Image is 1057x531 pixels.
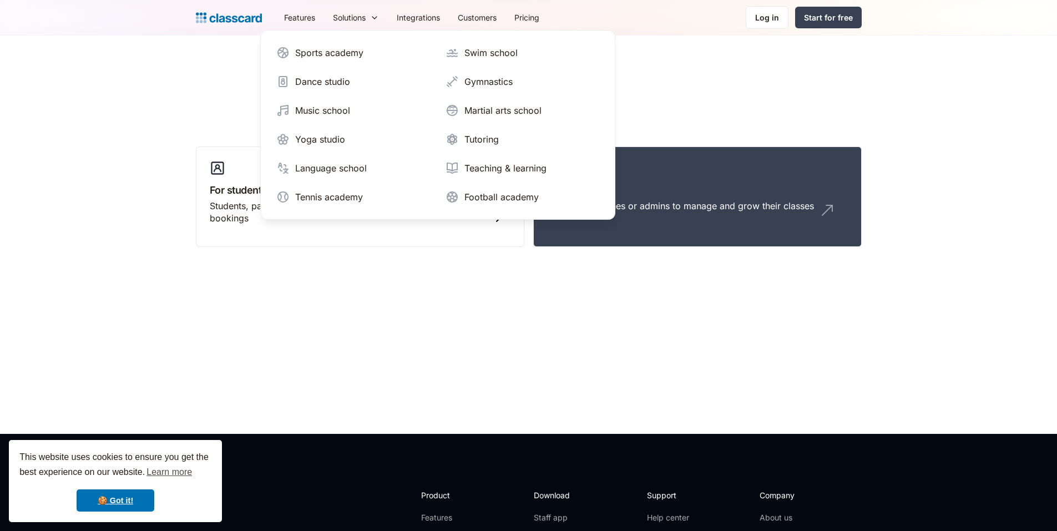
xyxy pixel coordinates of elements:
a: Tutoring [441,128,604,150]
div: Football academy [464,190,539,204]
a: Language school [272,157,434,179]
a: Features [421,512,481,523]
div: Music school [295,104,350,117]
a: Gymnastics [441,70,604,93]
a: Football academy [441,186,604,208]
a: For staffTeachers, coaches or admins to manage and grow their classes [533,146,862,247]
a: Integrations [388,5,449,30]
a: About us [760,512,833,523]
a: Log in [746,6,788,29]
a: Tennis academy [272,186,434,208]
div: Dance studio [295,75,350,88]
div: Solutions [324,5,388,30]
nav: Solutions [260,30,615,220]
div: Gymnastics [464,75,513,88]
a: Music school [272,99,434,122]
a: Features [275,5,324,30]
div: Martial arts school [464,104,542,117]
div: Solutions [333,12,366,23]
a: Start for free [795,7,862,28]
a: Dance studio [272,70,434,93]
a: Sports academy [272,42,434,64]
div: Language school [295,161,367,175]
div: Yoga studio [295,133,345,146]
div: Tennis academy [295,190,363,204]
a: Staff app [534,512,579,523]
a: For studentsStudents, parents or guardians to view their profile and manage bookings [196,146,524,247]
div: cookieconsent [9,440,222,522]
div: Log in [755,12,779,23]
h2: Company [760,489,833,501]
h2: Product [421,489,481,501]
a: home [196,10,262,26]
a: Martial arts school [441,99,604,122]
div: Sports academy [295,46,363,59]
a: Swim school [441,42,604,64]
a: dismiss cookie message [77,489,154,512]
a: learn more about cookies [145,464,194,481]
h3: For staff [547,183,848,198]
div: Teachers, coaches or admins to manage and grow their classes [547,200,814,212]
div: Teaching & learning [464,161,547,175]
h2: Support [647,489,692,501]
div: Start for free [804,12,853,23]
div: Students, parents or guardians to view their profile and manage bookings [210,200,488,225]
div: Swim school [464,46,518,59]
a: Teaching & learning [441,157,604,179]
a: Help center [647,512,692,523]
h3: For students [210,183,510,198]
div: Tutoring [464,133,499,146]
a: Pricing [505,5,548,30]
h2: Download [534,489,579,501]
span: This website uses cookies to ensure you get the best experience on our website. [19,451,211,481]
a: Customers [449,5,505,30]
a: Yoga studio [272,128,434,150]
